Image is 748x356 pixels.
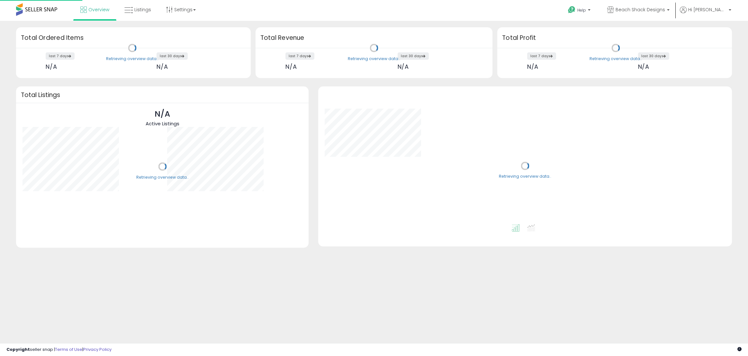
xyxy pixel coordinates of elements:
[134,6,151,13] span: Listings
[563,1,597,21] a: Help
[88,6,109,13] span: Overview
[106,56,158,62] div: Retrieving overview data..
[577,7,586,13] span: Help
[348,56,400,62] div: Retrieving overview data..
[590,56,642,62] div: Retrieving overview data..
[499,174,551,180] div: Retrieving overview data..
[568,6,576,14] i: Get Help
[616,6,665,13] span: Beach Shack Designs
[680,6,731,21] a: Hi [PERSON_NAME]
[136,174,189,180] div: Retrieving overview data..
[688,6,727,13] span: Hi [PERSON_NAME]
